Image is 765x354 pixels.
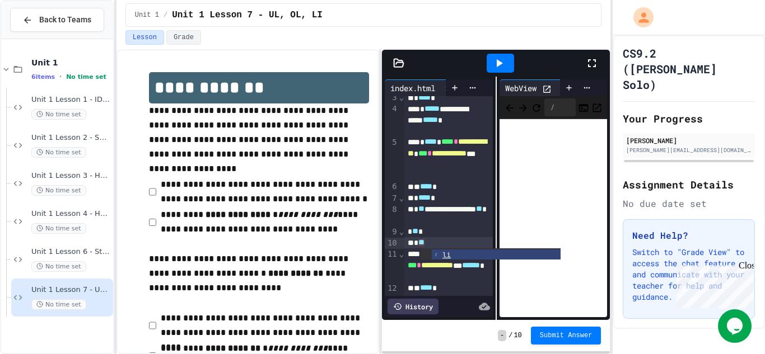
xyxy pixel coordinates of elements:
span: Unit 1 Lesson 4 - Headlines Lab [31,209,111,219]
span: No time set [31,261,86,272]
span: Fold line [399,227,404,236]
h2: Assignment Details [623,177,755,192]
iframe: Web Preview [500,119,608,318]
span: Forward [517,100,529,114]
span: No time set [31,223,86,234]
span: Unit 1 Lesson 7 - UL, OL, LI [31,285,111,295]
button: Refresh [531,101,542,114]
div: [PERSON_NAME] [626,135,752,145]
span: No time set [31,147,86,158]
div: My Account [622,4,656,30]
div: 13 [385,294,399,305]
div: index.html [385,82,441,94]
iframe: chat widget [672,261,754,308]
div: 5 [385,137,399,182]
button: Lesson [125,30,164,45]
div: WebView [500,79,571,96]
div: / [544,98,576,116]
h2: Your Progress [623,111,755,126]
span: Back to Teams [39,14,91,26]
ul: Completions [421,248,561,260]
button: Grade [166,30,201,45]
div: WebView [500,82,542,94]
span: Back [504,100,515,114]
span: Fold line [399,193,404,202]
div: 10 [385,238,399,249]
span: 6 items [31,73,55,81]
span: / [164,11,167,20]
span: 10 [514,331,521,340]
span: No time set [31,109,86,120]
div: 6 [385,181,399,192]
button: Submit Answer [531,327,601,344]
span: No time set [31,185,86,196]
span: Fold line [399,249,404,258]
button: Open in new tab [591,101,603,114]
span: Unit 1 Lesson 2 - Setting Up HTML Doc [31,133,111,143]
span: Submit Answer [540,331,593,340]
span: Fold line [399,93,404,102]
div: 4 [385,103,399,137]
button: Console [578,101,589,114]
span: li [442,251,451,259]
span: / [509,331,512,340]
span: No time set [66,73,106,81]
div: [PERSON_NAME][EMAIL_ADDRESS][DOMAIN_NAME] [626,146,752,154]
div: 8 [385,204,399,226]
span: Unit 1 [31,58,111,68]
div: Chat with us now!Close [4,4,77,71]
div: 12 [385,283,399,294]
span: Unit 1 Lesson 7 - UL, OL, LI [172,8,323,22]
div: 11 [385,249,399,282]
div: 7 [385,193,399,204]
span: Unit 1 Lesson 6 - Station Activity [31,247,111,257]
p: Switch to "Grade View" to access the chat feature and communicate with your teacher for help and ... [632,247,745,303]
span: • [59,72,62,81]
div: 9 [385,226,399,238]
div: 3 [385,92,399,103]
button: Back to Teams [10,8,104,32]
span: Unit 1 [135,11,159,20]
span: Unit 1 Lesson 3 - Headers and Paragraph tags [31,171,111,181]
h1: CS9.2 ([PERSON_NAME] Solo) [623,45,755,92]
div: index.html [385,79,455,96]
span: No time set [31,299,86,310]
h3: Need Help? [632,229,745,242]
div: History [388,299,439,314]
iframe: chat widget [718,309,754,343]
span: - [498,330,506,341]
span: Unit 1 Lesson 1 - IDE Interaction [31,95,111,105]
div: No due date set [623,197,755,210]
